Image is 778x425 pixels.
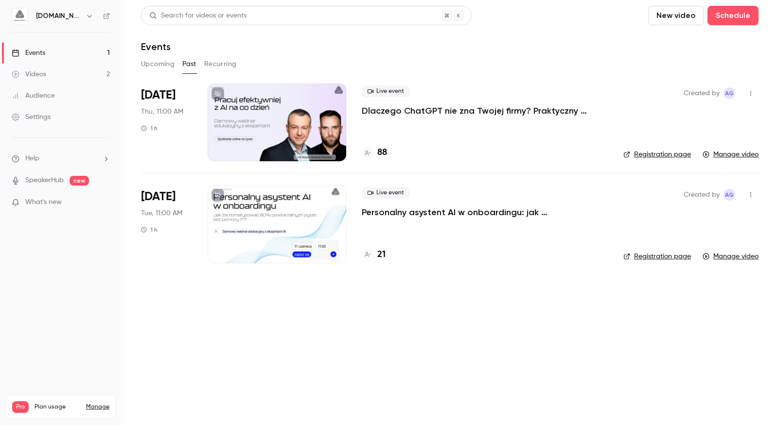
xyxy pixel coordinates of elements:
[141,208,182,218] span: Tue, 11:00 AM
[724,189,735,201] span: Aleksandra Grabarska
[12,91,55,101] div: Audience
[725,189,734,201] span: AG
[141,87,176,103] span: [DATE]
[12,8,28,24] img: aigmented.io
[35,403,80,411] span: Plan usage
[141,185,192,263] div: Jun 17 Tue, 11:00 AM (Europe/Berlin)
[12,112,51,122] div: Settings
[12,48,45,58] div: Events
[684,87,720,99] span: Created by
[25,153,39,164] span: Help
[25,197,62,207] span: What's new
[25,175,64,186] a: SpeakerHub
[703,252,759,261] a: Manage video
[141,226,158,234] div: 1 h
[623,252,691,261] a: Registration page
[12,401,29,413] span: Pro
[141,56,175,72] button: Upcoming
[141,189,176,204] span: [DATE]
[204,56,237,72] button: Recurring
[362,105,608,117] a: Dlaczego ChatGPT nie zna Twojej firmy? Praktyczny przewodnik przygotowania wiedzy firmowej jako k...
[362,146,387,159] a: 88
[623,150,691,159] a: Registration page
[703,150,759,159] a: Manage video
[141,107,183,117] span: Thu, 11:00 AM
[377,248,386,261] h4: 21
[362,187,410,199] span: Live event
[724,87,735,99] span: Aleksandra Grabarska
[362,248,386,261] a: 21
[648,6,704,25] button: New video
[86,403,109,411] a: Manage
[182,56,196,72] button: Past
[725,87,734,99] span: AG
[684,189,720,201] span: Created by
[149,11,247,21] div: Search for videos or events
[377,146,387,159] h4: 88
[70,176,89,186] span: new
[707,6,759,25] button: Schedule
[141,41,171,52] h1: Events
[12,153,110,164] li: help-dropdown-opener
[362,206,608,218] a: Personalny asystent AI w onboardingu: jak zautomatyzować 80% powtarzalnych pytań bez pomocy IT?
[141,84,192,161] div: Jul 31 Thu, 11:00 AM (Europe/Warsaw)
[141,124,158,132] div: 1 h
[12,69,46,79] div: Videos
[36,11,82,21] h6: [DOMAIN_NAME]
[362,85,410,97] span: Live event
